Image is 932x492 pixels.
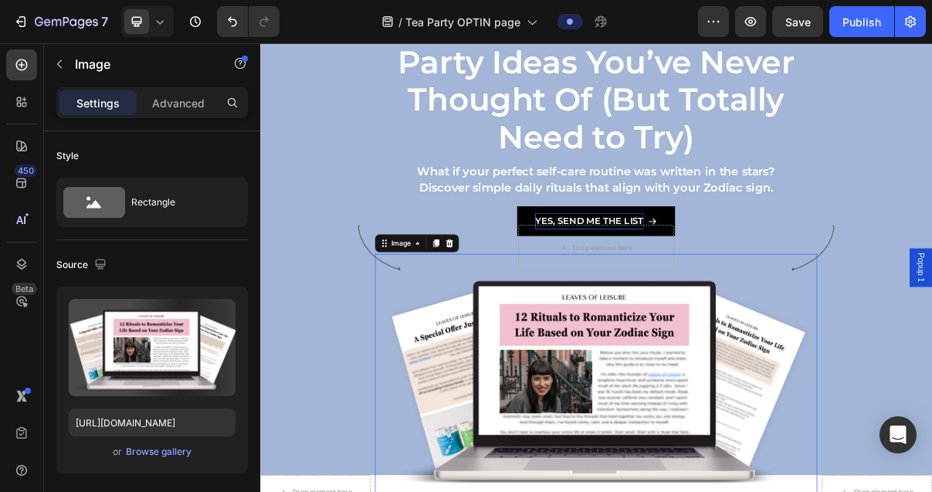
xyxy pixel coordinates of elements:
div: Open Intercom Messenger [879,416,917,453]
div: Rich Text Editor. Editing area: main [379,234,529,256]
div: Source [56,255,110,276]
div: Drop element here [432,276,513,288]
img: gempages_575584408015209298-6469fce9-3d0f-458d-bd30-dce281a7ea87.png [135,250,193,314]
button: 7 [6,6,115,37]
p: Discover simple daily rituals that align with your Zodiac sign. [168,188,759,211]
button: Save [772,6,823,37]
p: What if your perfect self-care routine was written in the stars? [168,165,759,188]
span: Tea Party OPTIN page [405,14,520,30]
span: Popup 1 [903,289,919,329]
span: / [398,14,402,30]
button: Publish [829,6,894,37]
button: Browse gallery [125,444,192,460]
div: Image [178,269,211,283]
img: preview-image [69,299,236,396]
p: Advanced [152,95,205,111]
span: or [113,443,122,461]
img: gempages_575584408015209298-555d986f-3940-418e-a37c-4905ffd339ab.png [734,250,791,314]
iframe: Design area [260,43,932,492]
p: Image [75,55,206,73]
p: Settings [76,95,120,111]
input: https://example.com/image.jpg [69,409,236,436]
p: 7 [101,12,108,31]
div: Undo/Redo [217,6,280,37]
span: Save [785,15,811,29]
div: 450 [15,165,37,177]
div: Browse gallery [126,445,191,459]
div: Beta [12,283,37,295]
a: Rich Text Editor. Editing area: main [354,225,572,266]
div: Rectangle [131,185,225,220]
div: Publish [842,14,881,30]
div: Style [56,149,79,163]
strong: YES, SEND ME THE LIST [379,237,529,252]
